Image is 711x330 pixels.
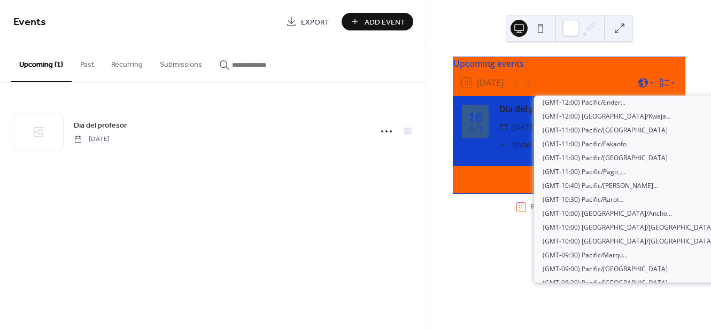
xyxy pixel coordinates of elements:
[499,139,552,150] button: ​Show more
[499,139,508,150] div: ​
[151,43,211,81] button: Submissions
[11,43,72,82] button: Upcoming (1)
[531,202,622,211] div: Powered by
[543,195,624,205] span: (GMT-10:30) Pacific/Rarot...
[74,119,127,131] a: Dia del profesor
[543,153,668,163] span: (GMT-11:00) Pacific/[GEOGRAPHIC_DATA]
[499,103,676,115] div: Dia del profesor
[543,209,672,218] span: (GMT-10:00) [GEOGRAPHIC_DATA]/Ancho...
[342,13,413,30] button: Add Event
[468,111,483,124] div: 16
[512,121,536,133] span: [DATE]
[543,125,668,135] span: (GMT-11:00) Pacific/[GEOGRAPHIC_DATA]
[512,139,552,150] span: Show more
[13,12,46,33] span: Events
[74,120,127,131] span: Dia del profesor
[543,250,628,260] span: (GMT-09:30) Pacific/Marqu...
[74,135,110,144] span: [DATE]
[543,264,668,274] span: (GMT-09:00) Pacific/[GEOGRAPHIC_DATA]
[543,278,668,288] span: (GMT-08:30) Pacific/[GEOGRAPHIC_DATA]
[278,13,337,30] a: Export
[72,43,103,81] button: Past
[365,17,405,28] span: Add Event
[543,167,625,177] span: (GMT-11:00) Pacific/Pago_...
[499,121,508,133] div: ​
[469,126,482,133] div: Oct
[301,17,329,28] span: Export
[453,57,685,70] div: Upcoming events
[543,181,658,191] span: (GMT-10:40) Pacific/[PERSON_NAME]...
[543,112,671,121] span: (GMT-12:00) [GEOGRAPHIC_DATA]/Kwaja...
[103,43,151,81] button: Recurring
[543,139,627,149] span: (GMT-11:00) Pacific/Fakaofo
[543,98,625,107] span: (GMT-12:00) Pacific/Ender...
